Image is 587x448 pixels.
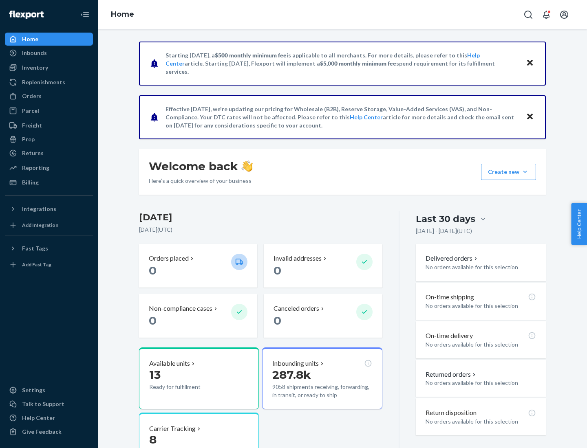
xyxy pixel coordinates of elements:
[5,411,93,424] a: Help Center
[5,202,93,215] button: Integrations
[525,57,535,69] button: Close
[5,61,93,74] a: Inventory
[416,227,472,235] p: [DATE] - [DATE] ( UTC )
[5,161,93,174] a: Reporting
[22,164,49,172] div: Reporting
[416,213,475,225] div: Last 30 days
[22,35,38,43] div: Home
[149,383,225,391] p: Ready for fulfillment
[22,92,42,100] div: Orders
[149,304,212,313] p: Non-compliance cases
[272,368,311,382] span: 287.8k
[149,433,157,446] span: 8
[5,76,93,89] a: Replenishments
[274,264,281,277] span: 0
[149,264,157,277] span: 0
[139,244,257,288] button: Orders placed 0
[104,3,141,26] ol: breadcrumbs
[5,176,93,189] a: Billing
[525,111,535,123] button: Close
[5,425,93,438] button: Give Feedback
[274,314,281,327] span: 0
[22,386,45,394] div: Settings
[426,379,536,387] p: No orders available for this selection
[139,211,382,224] h3: [DATE]
[272,383,372,399] p: 9058 shipments receiving, forwarding, in transit, or ready to ship
[22,107,39,115] div: Parcel
[272,359,319,368] p: Inbounding units
[5,242,93,255] button: Fast Tags
[149,254,189,263] p: Orders placed
[5,147,93,160] a: Returns
[5,219,93,232] a: Add Integration
[22,49,47,57] div: Inbounds
[166,51,518,76] p: Starting [DATE], a is applicable to all merchants. For more details, please refer to this article...
[22,78,65,86] div: Replenishments
[274,254,322,263] p: Invalid addresses
[5,397,93,411] a: Talk to Support
[520,7,536,23] button: Open Search Box
[426,254,479,263] button: Delivered orders
[149,177,253,185] p: Here’s a quick overview of your business
[5,104,93,117] a: Parcel
[571,203,587,245] button: Help Center
[111,10,134,19] a: Home
[5,90,93,103] a: Orders
[5,46,93,59] a: Inbounds
[22,261,51,268] div: Add Fast Tag
[149,368,161,382] span: 13
[139,347,259,409] button: Available units13Ready for fulfillment
[22,135,35,143] div: Prep
[426,408,477,417] p: Return disposition
[149,314,157,327] span: 0
[538,7,554,23] button: Open notifications
[22,428,62,436] div: Give Feedback
[481,164,536,180] button: Create new
[426,331,473,340] p: On-time delivery
[426,370,477,379] button: Returned orders
[149,424,196,433] p: Carrier Tracking
[149,159,253,173] h1: Welcome back
[264,294,382,338] button: Canceled orders 0
[426,292,474,302] p: On-time shipping
[426,417,536,426] p: No orders available for this selection
[5,133,93,146] a: Prep
[556,7,572,23] button: Open account menu
[22,244,48,253] div: Fast Tags
[22,178,39,187] div: Billing
[139,294,257,338] button: Non-compliance cases 0
[5,258,93,271] a: Add Fast Tag
[22,414,55,422] div: Help Center
[262,347,382,409] button: Inbounding units287.8k9058 shipments receiving, forwarding, in transit, or ready to ship
[264,244,382,288] button: Invalid addresses 0
[5,33,93,46] a: Home
[149,359,190,368] p: Available units
[426,340,536,349] p: No orders available for this selection
[426,302,536,310] p: No orders available for this selection
[5,119,93,132] a: Freight
[215,52,287,59] span: $500 monthly minimum fee
[77,7,93,23] button: Close Navigation
[22,121,42,130] div: Freight
[350,114,383,121] a: Help Center
[22,222,58,228] div: Add Integration
[139,226,382,234] p: [DATE] ( UTC )
[22,205,56,213] div: Integrations
[320,60,396,67] span: $5,000 monthly minimum fee
[22,64,48,72] div: Inventory
[9,11,44,19] img: Flexport logo
[274,304,319,313] p: Canceled orders
[241,160,253,172] img: hand-wave emoji
[22,400,64,408] div: Talk to Support
[22,149,44,157] div: Returns
[5,384,93,397] a: Settings
[166,105,518,130] p: Effective [DATE], we're updating our pricing for Wholesale (B2B), Reserve Storage, Value-Added Se...
[426,263,536,271] p: No orders available for this selection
